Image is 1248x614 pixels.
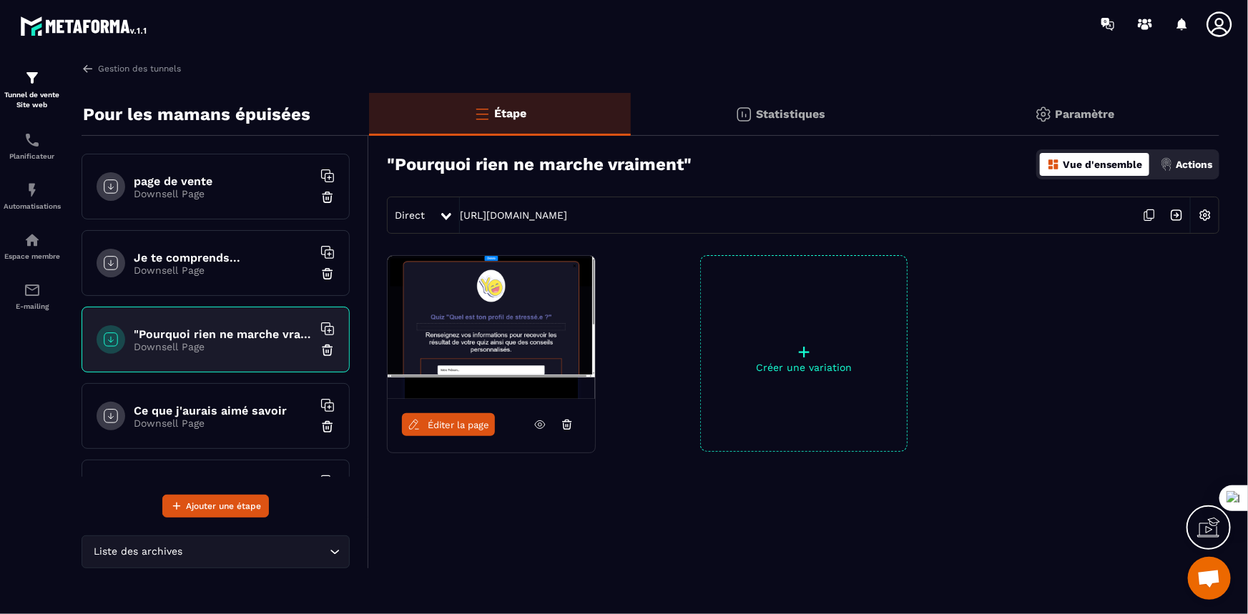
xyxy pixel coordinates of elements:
[388,256,595,399] img: image
[1163,202,1190,229] img: arrow-next.bcc2205e.svg
[24,132,41,149] img: scheduler
[1176,159,1212,170] p: Actions
[91,544,186,560] span: Liste des archives
[428,420,489,430] span: Éditer la page
[134,188,313,199] p: Downsell Page
[4,252,61,260] p: Espace membre
[387,154,692,174] h3: "Pourquoi rien ne marche vraiment"
[186,544,326,560] input: Search for option
[134,341,313,352] p: Downsell Page
[4,271,61,321] a: emailemailE-mailing
[134,251,313,264] h6: Je te comprends...
[20,13,149,39] img: logo
[4,302,61,310] p: E-mailing
[320,267,335,281] img: trash
[4,90,61,110] p: Tunnel de vente Site web
[1047,158,1060,171] img: dashboard-orange.40269519.svg
[756,107,825,121] p: Statistiques
[4,171,61,221] a: automationsautomationsAutomatisations
[1035,106,1052,123] img: setting-gr.5f69749f.svg
[1188,557,1231,600] a: Ouvrir le chat
[735,106,752,123] img: stats.20deebd0.svg
[134,174,313,188] h6: page de vente
[402,413,495,436] a: Éditer la page
[4,221,61,271] a: automationsautomationsEspace membre
[83,100,310,129] p: Pour les mamans épuisées
[134,327,313,341] h6: "Pourquoi rien ne marche vraiment"
[473,105,491,122] img: bars-o.4a397970.svg
[1160,158,1173,171] img: actions.d6e523a2.png
[4,59,61,121] a: formationformationTunnel de vente Site web
[134,264,313,276] p: Downsell Page
[24,182,41,199] img: automations
[701,362,907,373] p: Créer une variation
[24,69,41,86] img: formation
[395,209,425,221] span: Direct
[1063,159,1142,170] p: Vue d'ensemble
[82,62,94,75] img: arrow
[24,232,41,249] img: automations
[186,499,261,513] span: Ajouter une étape
[4,202,61,210] p: Automatisations
[494,107,526,120] p: Étape
[82,62,181,75] a: Gestion des tunnels
[4,121,61,171] a: schedulerschedulerPlanificateur
[701,342,907,362] p: +
[4,152,61,160] p: Planificateur
[1192,202,1219,229] img: setting-w.858f3a88.svg
[162,495,269,518] button: Ajouter une étape
[1056,107,1115,121] p: Paramètre
[134,404,313,417] h6: Ce que j'aurais aimé savoir
[320,420,335,434] img: trash
[134,417,313,429] p: Downsell Page
[82,535,350,568] div: Search for option
[320,190,335,204] img: trash
[460,209,567,221] a: [URL][DOMAIN_NAME]
[320,343,335,357] img: trash
[24,282,41,299] img: email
